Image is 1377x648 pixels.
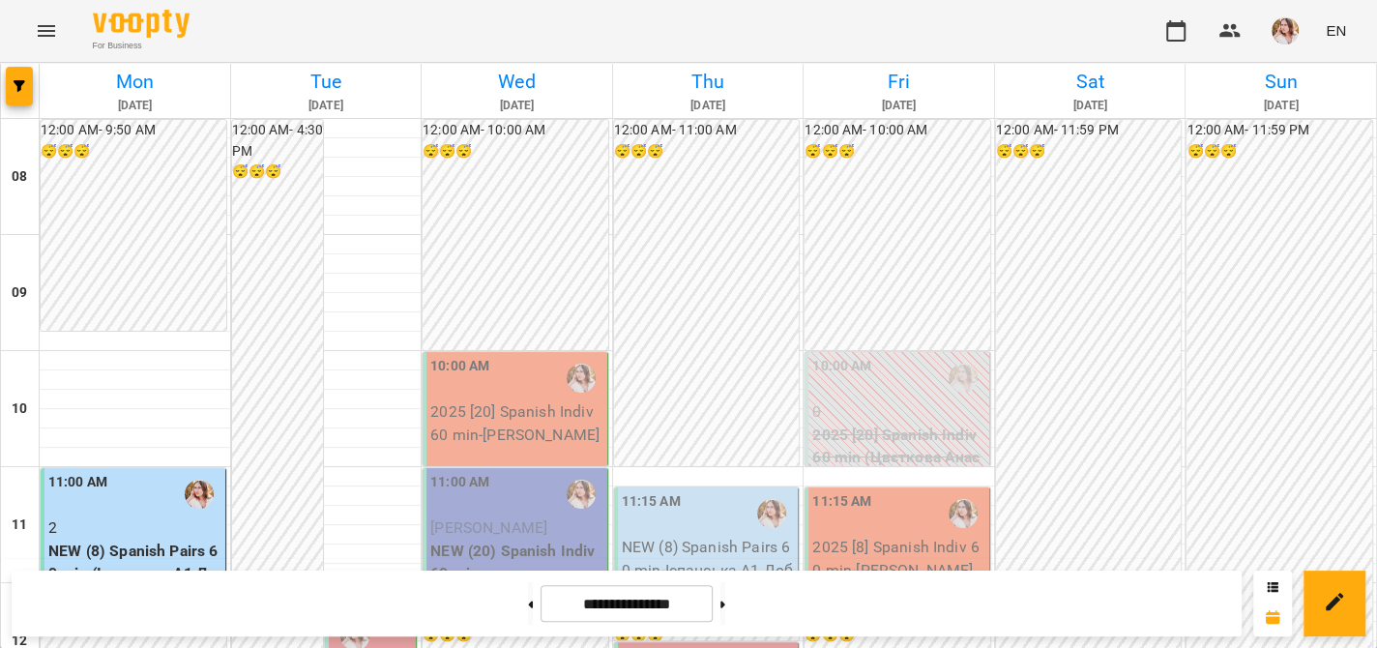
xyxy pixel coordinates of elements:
h6: Fri [806,67,991,97]
img: Добровінська Анастасія Андріївна (і) [567,364,596,393]
h6: [DATE] [1188,97,1373,115]
h6: 12:00 AM - 9:50 AM [41,120,226,141]
button: EN [1318,13,1354,48]
img: Добровінська Анастасія Андріївна (і) [567,480,596,509]
h6: Thu [616,67,801,97]
h6: [DATE] [998,97,1183,115]
h6: 12:00 AM - 10:00 AM [423,120,608,141]
img: cd58824c68fe8f7eba89630c982c9fb7.jpeg [1272,17,1299,44]
p: NEW (20) Spanish Indiv 60 min [430,540,603,585]
img: Добровінська Анастасія Андріївна (і) [949,364,978,393]
span: EN [1326,20,1346,41]
p: 2025 [20] Spanish Indiv 60 min (Цвєткова Анастасія) [812,424,985,492]
p: 2 [48,516,221,540]
h6: 😴😴😴 [1187,141,1372,162]
img: Добровінська Анастасія Андріївна (і) [757,499,786,528]
h6: 12:00 AM - 11:59 PM [1187,120,1372,141]
h6: Sun [1188,67,1373,97]
h6: 😴😴😴 [996,141,1182,162]
h6: 12:00 AM - 4:30 PM [232,120,324,162]
h6: [DATE] [43,97,227,115]
h6: Mon [43,67,227,97]
p: NEW (8) Spanish Pairs 60 min - Іспанська А1 Добровінська група [622,536,795,604]
h6: 😴😴😴 [805,141,990,162]
p: 0 [812,400,985,424]
h6: 😴😴😴 [41,141,226,162]
label: 11:00 AM [430,472,489,493]
h6: Tue [234,67,419,97]
h6: [DATE] [806,97,991,115]
h6: 😴😴😴 [232,162,324,183]
button: Menu [23,8,70,54]
h6: [DATE] [616,97,801,115]
img: Добровінська Анастасія Андріївна (і) [185,480,214,509]
h6: 08 [12,166,27,188]
p: 2025 [8] Spanish Indiv 60 min - [PERSON_NAME] [812,536,985,581]
h6: 12:00 AM - 11:59 PM [996,120,1182,141]
h6: 😴😴😴 [614,141,800,162]
label: 10:00 AM [430,356,489,377]
label: 11:15 AM [812,491,871,513]
h6: [DATE] [234,97,419,115]
h6: 12:00 AM - 10:00 AM [805,120,990,141]
img: Voopty Logo [93,10,190,38]
p: 2025 [20] Spanish Indiv 60 min - [PERSON_NAME] [430,400,603,446]
h6: [DATE] [425,97,609,115]
h6: 12:00 AM - 11:00 AM [614,120,800,141]
h6: Sat [998,67,1183,97]
h6: Wed [425,67,609,97]
span: [PERSON_NAME] [430,518,547,537]
span: For Business [93,40,190,52]
h6: 😴😴😴 [423,141,608,162]
label: 10:00 AM [812,356,871,377]
h6: 09 [12,282,27,304]
p: NEW (8) Spanish Pairs 60 min (Іспанська А1 Добровінська група) [48,540,221,608]
h6: 10 [12,398,27,420]
h6: 11 [12,515,27,536]
img: Добровінська Анастасія Андріївна (і) [949,499,978,528]
label: 11:15 AM [622,491,681,513]
label: 11:00 AM [48,472,107,493]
